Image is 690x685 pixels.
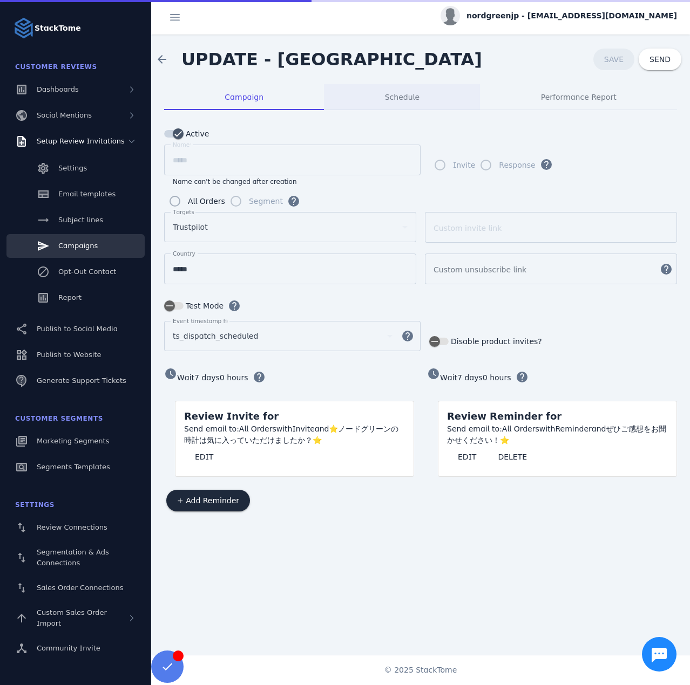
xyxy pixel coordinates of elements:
img: profile.jpg [441,6,460,25]
span: 0 hours [483,373,511,382]
span: Publish to Social Media [37,325,118,333]
span: with [539,424,556,433]
a: Review Connections [6,516,145,539]
label: Response [497,159,535,172]
span: Review Invite for [184,410,279,422]
span: Send email to: [447,424,502,433]
a: Email templates [6,182,145,206]
button: SEND [639,49,681,70]
span: SEND [650,56,671,63]
a: Segments Templates [6,455,145,479]
span: 7 days [194,373,220,382]
span: © 2025 StackTome [384,665,457,676]
mat-icon: watch_later [164,367,177,380]
a: Sales Order Connections [6,576,145,600]
span: 7 days [457,373,483,382]
span: DELETE [498,453,527,461]
a: Opt-Out Contact [6,260,145,284]
button: EDIT [447,446,487,468]
span: Report [58,293,82,302]
label: Invite [451,159,475,172]
span: Trustpilot [173,221,208,234]
span: Subject lines [58,216,103,224]
span: Sales Order Connections [37,584,123,592]
span: Settings [58,164,87,172]
mat-icon: watch_later [427,367,440,380]
div: All Orders [188,195,225,208]
span: Customer Segments [15,415,103,422]
strong: StackTome [35,23,81,34]
button: EDIT [184,446,224,468]
img: Logo image [13,17,35,39]
label: Active [184,127,209,140]
span: Opt-Out Contact [58,268,116,276]
span: Dashboards [37,85,79,93]
div: Invite ⭐ノードグリーンの時計は気に入っていただけましたか？⭐ [184,423,405,446]
span: Email templates [58,190,116,198]
span: Marketing Segments [37,437,109,445]
span: All Orders [502,424,539,433]
span: All Orders [239,424,276,433]
a: Publish to Social Media [6,317,145,341]
mat-label: Custom invite link [434,224,502,232]
span: EDIT [195,453,213,461]
span: and [592,424,606,433]
span: Custom Sales Order Import [37,608,107,627]
span: Setup Review Invitations [37,137,125,145]
mat-label: Name [173,141,190,148]
span: Settings [15,501,55,509]
a: Segmentation & Ads Connections [6,542,145,574]
mat-icon: help [395,330,421,342]
span: Wait [177,373,194,382]
a: Publish to Website [6,343,145,367]
span: and [315,424,329,433]
a: Generate Support Tickets [6,369,145,393]
a: Campaigns [6,234,145,258]
span: Campaigns [58,242,98,250]
span: nordgreenjp - [EMAIL_ADDRESS][DOMAIN_NAME] [466,10,677,22]
span: UPDATE - [GEOGRAPHIC_DATA] [181,49,482,70]
mat-label: Event timestamp field [173,318,235,324]
button: nordgreenjp - [EMAIL_ADDRESS][DOMAIN_NAME] [441,6,677,25]
span: Community Invite [37,644,100,652]
span: Customer Reviews [15,63,97,71]
span: Generate Support Tickets [37,376,126,385]
span: Performance Report [541,93,617,101]
mat-hint: Name can't be changed after creation [173,175,297,186]
span: Campaign [225,93,263,101]
div: Reminder ぜひご感想をお聞かせください！⭐ [447,423,668,446]
mat-label: Targets [173,209,194,215]
button: DELETE [487,446,538,468]
button: + Add Reminder [166,490,250,511]
span: EDIT [458,453,476,461]
span: 0 hours [220,373,248,382]
label: Segment [247,195,283,208]
span: Review Connections [37,523,107,531]
span: + Add Reminder [177,497,239,504]
a: Subject lines [6,208,145,232]
a: Report [6,286,145,310]
span: Wait [440,373,457,382]
span: Publish to Website [37,351,101,359]
span: Segmentation & Ads Connections [37,548,109,567]
span: with [276,424,293,433]
label: Test Mode [184,299,224,312]
span: Review Reminder for [447,410,562,422]
label: Disable product invites? [449,335,542,348]
mat-label: Country [173,250,195,257]
span: Segments Templates [37,463,110,471]
span: Schedule [385,93,420,101]
a: Community Invite [6,636,145,660]
input: Country [173,263,408,276]
mat-label: Custom unsubscribe link [434,265,526,274]
a: Settings [6,156,145,180]
span: Social Mentions [37,111,92,119]
span: ts_dispatch_scheduled [173,330,258,342]
a: Marketing Segments [6,429,145,453]
span: Send email to: [184,424,239,433]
